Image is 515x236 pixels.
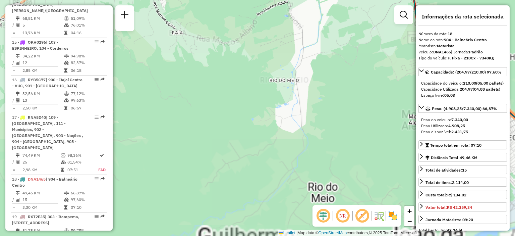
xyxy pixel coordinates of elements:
[421,123,504,129] div: Peso Utilizado:
[425,155,477,161] div: Distância Total:
[61,160,66,164] i: % de utilização da cubagem
[64,16,69,20] i: % de utilização do peso
[418,37,507,43] div: Nome da rota:
[67,159,98,166] td: 81,54%
[95,40,99,44] em: Opções
[463,81,476,86] strong: 210,00
[12,196,15,203] td: /
[12,177,77,188] span: | 904 - Balneário Centro
[70,90,104,97] td: 77,12%
[28,177,46,182] span: DNA1465
[421,86,504,92] div: Capacidade Utilizada:
[418,178,507,187] a: Total de itens:2.114,00
[22,15,64,22] td: 68,81 KM
[407,217,412,225] span: −
[61,153,66,157] i: % de utilização do peso
[101,215,105,219] em: Rota exportada
[418,67,507,76] a: Capacidade: (204,97/210,00) 97,60%
[388,210,398,221] img: Exibir/Ocultar setores
[418,78,507,101] div: Capacidade: (204,97/210,00) 97,60%
[64,106,67,110] i: Tempo total em rota
[448,31,452,36] strong: 18
[430,143,481,148] span: Tempo total em rota: 07:10
[335,208,351,224] span: Ocultar NR
[12,115,83,150] span: | 109 - [GEOGRAPHIC_DATA], 111 - Municípios, 902 - [GEOGRAPHIC_DATA], 903 - Nações , 904 - [GEOGR...
[22,152,60,159] td: 74,49 KM
[425,168,467,173] span: Total de atividades:
[22,53,64,59] td: 34,22 KM
[28,77,46,82] span: RYB5C77
[418,31,507,37] div: Número da rota:
[22,22,64,29] td: 5
[22,159,60,166] td: 25
[418,114,507,138] div: Peso: (4.908,25/7.340,00) 66,87%
[278,230,418,236] div: Map data © contributors,© 2025 TomTom, Microsoft
[22,90,64,97] td: 32,56 KM
[418,202,507,211] a: Valor total:R$ 42.359,34
[452,180,469,185] strong: 2.114,00
[469,49,483,54] strong: Padrão
[404,206,414,216] a: Zoom in
[70,105,104,111] td: 06:57
[418,165,507,174] a: Total de atividades:15
[101,78,105,82] em: Rota exportada
[421,129,504,135] div: Peso disponível:
[451,129,468,134] strong: 2.431,75
[460,155,477,160] span: 49,46 KM
[451,49,483,54] span: | Jornada:
[64,23,69,27] i: % de utilização da cubagem
[354,208,370,224] span: Exibir rótulo
[279,231,295,235] a: Leaflet
[95,115,99,119] em: Opções
[12,22,15,29] td: /
[16,54,20,58] i: Distância Total
[319,231,347,235] a: OpenStreetMap
[67,152,98,159] td: 98,36%
[16,98,20,102] i: Total de Atividades
[16,191,20,195] i: Distância Total
[444,93,455,98] strong: 05,03
[425,180,469,186] div: Total de itens:
[397,8,410,21] a: Exibir filtros
[64,198,69,202] i: % de utilização da cubagem
[28,214,45,219] span: RXT2E35
[374,210,384,221] img: Fluxo de ruas
[95,78,99,82] em: Opções
[70,53,104,59] td: 94,98%
[315,208,331,224] span: Ocultar deslocamento
[431,69,502,75] span: Capacidade: (204,97/210,00) 97,60%
[16,229,20,233] i: Distância Total
[12,159,15,166] td: /
[64,68,67,73] i: Tempo total em rota
[70,59,104,66] td: 82,37%
[16,198,20,202] i: Total de Atividades
[418,153,507,162] a: Distância Total:49,46 KM
[64,205,67,209] i: Tempo total em rota
[432,106,497,111] span: Peso: (4.908,25/7.340,00) 66,87%
[12,67,15,74] td: =
[473,87,500,92] strong: (04,88 pallets)
[22,227,64,234] td: 81,78 KM
[12,204,15,211] td: =
[418,55,507,61] div: Tipo do veículo:
[22,167,60,173] td: 2,98 KM
[16,16,20,20] i: Distância Total
[101,177,105,181] em: Rota exportada
[437,43,455,48] strong: Motorista
[12,167,15,173] td: =
[70,204,104,211] td: 07:10
[95,177,99,181] em: Opções
[447,192,466,197] strong: R$ 134,02
[418,190,507,199] a: Custo total:R$ 134,02
[64,92,69,96] i: % de utilização do peso
[16,160,20,164] i: Total de Atividades
[64,98,69,102] i: % de utilização da cubagem
[448,123,465,128] strong: 4.908,25
[98,167,106,173] td: FAD
[12,105,15,111] td: =
[447,228,463,233] strong: 43,14 hL
[70,15,104,22] td: 51,09%
[22,30,64,36] td: 13,76 KM
[70,227,104,234] td: 59,75%
[425,217,473,223] div: Jornada Motorista: 09:20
